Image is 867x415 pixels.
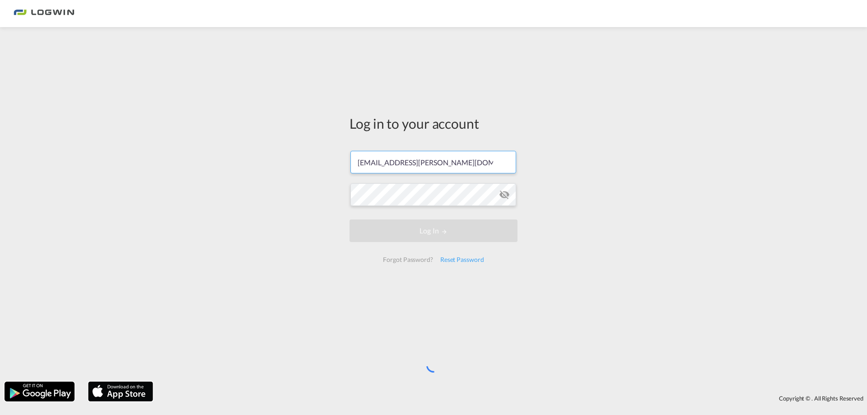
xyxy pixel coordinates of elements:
[4,381,75,402] img: google.png
[350,219,517,242] button: LOGIN
[87,381,154,402] img: apple.png
[379,252,436,268] div: Forgot Password?
[499,189,510,200] md-icon: icon-eye-off
[350,114,517,133] div: Log in to your account
[437,252,488,268] div: Reset Password
[14,4,75,24] img: bc73a0e0d8c111efacd525e4c8ad7d32.png
[350,151,516,173] input: Enter email/phone number
[158,391,867,406] div: Copyright © . All Rights Reserved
